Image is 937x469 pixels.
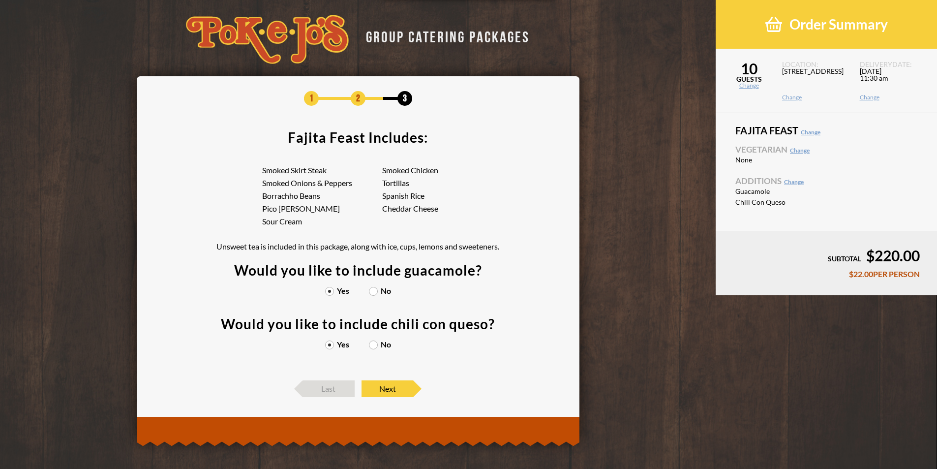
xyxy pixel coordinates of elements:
[860,68,925,94] span: [DATE] 11:30 am
[221,317,495,331] div: Would you like to include chili con queso?
[262,218,382,225] li: Sour Cream
[735,177,917,185] span: Additions
[784,178,804,186] a: Change
[303,380,355,397] span: Last
[790,147,810,154] a: Change
[325,287,349,295] label: Yes
[362,380,413,397] span: Next
[262,179,382,187] li: Smoked Onions & Peppers
[733,248,920,263] div: $220.00
[262,192,382,200] li: Borrachho Beans
[716,61,782,76] span: 10
[234,263,482,277] div: Would you like to include guacamole?
[828,254,861,263] span: SUBTOTAL
[382,166,502,174] li: Smoked Chicken
[789,16,888,33] span: Order Summary
[782,61,847,68] span: LOCATION:
[765,16,782,33] img: shopping-basket-3cad201a.png
[735,145,917,154] span: Vegetarian
[304,91,319,106] span: 1
[369,341,391,348] label: No
[733,270,920,278] div: $22.00 PER PERSON
[288,130,428,144] div: Fajita Feast Includes:
[262,166,382,174] li: Smoked Skirt Steak
[351,91,365,106] span: 2
[735,125,917,135] span: Fajita Feast
[382,179,502,187] li: Tortillas
[801,128,820,136] a: Change
[860,94,925,100] a: Change
[359,26,530,45] div: GROUP CATERING PACKAGES
[716,83,782,89] a: Change
[860,61,925,68] span: DELIVERY DATE:
[382,205,502,213] li: Cheddar Cheese
[262,205,382,213] li: Pico [PERSON_NAME]
[325,341,349,348] label: Yes
[735,156,917,164] li: None
[186,15,349,64] img: logo-34603ddf.svg
[397,91,412,106] span: 3
[782,94,847,100] a: Change
[735,188,821,195] span: Guacamole
[382,192,502,200] li: Spanish Rice
[782,68,847,94] span: [STREET_ADDRESS]
[716,76,782,83] span: GUESTS
[735,199,821,206] span: Chili Con Queso
[216,243,499,250] p: Unsweet tea is included in this package, along with ice, cups, lemons and sweeteners.
[369,287,391,295] label: No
